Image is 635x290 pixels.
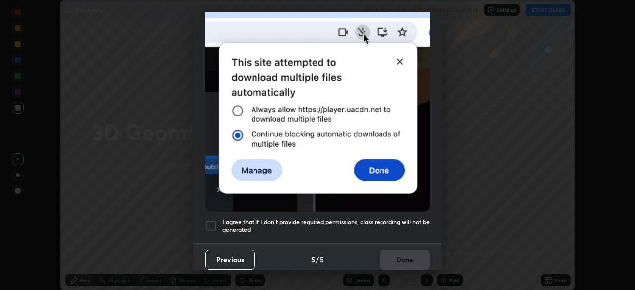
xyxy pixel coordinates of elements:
button: Previous [205,250,255,270]
h5: I agree that if I don't provide required permissions, class recording will not be generated [222,218,430,233]
h4: 5 [311,254,315,265]
h4: / [316,254,319,265]
h4: 5 [320,254,324,265]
